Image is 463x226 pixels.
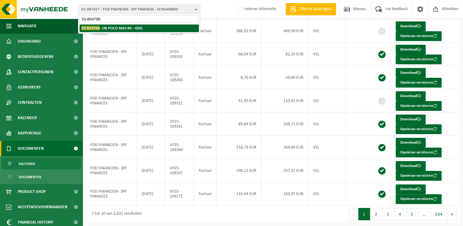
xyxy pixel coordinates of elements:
button: Opnieuw versturen [396,148,442,157]
td: FOD FINANCIEN - SPF FINANCES [86,182,137,205]
td: Factuur [194,159,217,182]
td: VEL [308,89,346,112]
button: 264 [431,208,447,220]
button: Opnieuw versturen [396,31,442,41]
input: Zoeken naar gekoppelde vestigingen [80,15,199,23]
a: Download [396,161,426,171]
td: VEL [308,19,346,43]
td: Factuur [194,66,217,89]
td: VF25-109264 [165,136,194,159]
a: Download [396,138,426,148]
button: 1 [358,208,370,220]
span: 10-854796 [81,26,100,30]
td: [DATE] [137,136,165,159]
td: 10,60 EUR [261,66,308,89]
td: 388,02 EUR [217,19,261,43]
a: Download [396,68,426,78]
span: 01-001927 - FOD FINANCIEN - SPF FINANCES - SCHAARBEEK [81,5,192,14]
span: Contracten [18,95,42,110]
button: 2 [370,208,382,220]
button: Opnieuw versturen [396,124,442,134]
button: Opnieuw versturen [396,78,442,88]
td: FOD FINANCIEN - SPF FINANCES [86,43,137,66]
a: Facturen [2,158,81,169]
td: 8,76 EUR [217,66,261,89]
td: VF25-109272 [165,182,194,205]
td: 469,50 EUR [261,19,308,43]
td: FOD FINANCIEN - SPF FINANCES [86,159,137,182]
td: [DATE] [137,89,165,112]
td: 68,04 EUR [217,43,261,66]
td: FOD FINANCIEN - SPF FINANCES [86,136,137,159]
div: 1 tot 10 van 2,631 resultaten [89,209,142,220]
span: Kalender [18,110,37,126]
span: Gebruikers [18,80,41,95]
button: Opnieuw versturen [396,101,442,111]
td: VF25-109267 [165,159,194,182]
td: Factuur [194,182,217,205]
td: 218,73 EUR [217,136,261,159]
span: … [418,208,431,220]
td: FOD FINANCIEN - SPF FINANCES [86,112,137,136]
label: Interne informatie [236,5,276,14]
td: 133,94 EUR [217,182,261,205]
a: Download [396,184,426,194]
button: Opnieuw versturen [396,55,442,64]
a: Download [396,21,426,31]
td: Factuur [194,136,217,159]
span: Rapportage [18,126,41,141]
span: Acceptatievoorwaarden [18,199,67,215]
td: VF25-109335 [165,43,194,66]
button: Next [447,208,457,220]
td: Factuur [194,89,217,112]
span: Dashboard [18,34,41,49]
a: Offerte aanvragen [286,3,336,15]
td: VEL [308,66,346,89]
td: 108,71 EUR [261,112,308,136]
span: Bedrijfsgegevens [18,49,54,64]
td: VF25-109341 [165,112,194,136]
span: Offerte aanvragen [298,6,333,12]
td: 264,66 EUR [261,136,308,159]
td: Factuur [194,112,217,136]
button: 4 [394,208,406,220]
button: Opnieuw versturen [396,194,442,204]
a: Download [396,91,426,101]
td: 82,33 EUR [261,43,308,66]
span: Navigatie [18,18,37,34]
span: Documenten [18,141,44,156]
td: VF25-109321 [165,89,194,112]
td: 162,07 EUR [261,182,308,205]
span: Contactpersonen [18,64,53,80]
td: VEL [308,159,346,182]
td: VF25-109263 [165,66,194,89]
td: VEL [308,182,346,205]
td: VEL [308,112,346,136]
td: FOD FINANCIEN - SPF FINANCES [86,89,137,112]
span: Documenten [19,171,41,183]
td: 91,45 EUR [217,89,261,112]
button: 3 [382,208,394,220]
button: Opnieuw versturen [396,171,442,181]
strong: - UN POCO MAS BV - GEEL [81,26,143,30]
span: Facturen [19,158,35,170]
td: [DATE] [137,182,165,205]
a: Download [396,115,426,124]
a: Download [396,45,426,55]
span: Product Shop [18,184,46,199]
td: [DATE] [137,159,165,182]
button: 01-001927 - FOD FINANCIEN - SPF FINANCES - SCHAARBEEK [78,5,200,14]
td: 89,84 EUR [217,112,261,136]
td: VEL [308,136,346,159]
td: 196,12 EUR [217,159,261,182]
td: FOD FINANCIEN - SPF FINANCES [86,66,137,89]
td: [DATE] [137,66,165,89]
td: 237,31 EUR [261,159,308,182]
td: [DATE] [137,112,165,136]
button: 5 [406,208,418,220]
a: Documenten [2,171,81,183]
td: Factuur [194,43,217,66]
button: Previous [349,208,358,220]
td: Factuur [194,19,217,43]
td: VEL [308,43,346,66]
